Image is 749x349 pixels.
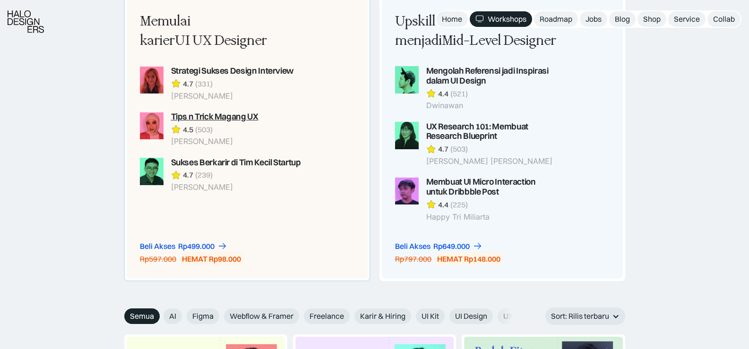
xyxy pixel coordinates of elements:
[140,112,302,146] a: Tips n Trick Magang UX4.5(503)[PERSON_NAME]
[442,14,462,24] div: Home
[488,14,526,24] div: Workshops
[140,12,302,51] div: Memulai karier
[615,14,630,24] div: Blog
[580,11,607,27] a: Jobs
[422,311,439,321] span: UI Kit
[437,254,500,264] div: HEMAT Rp148.000
[183,170,193,180] div: 4.7
[450,200,468,210] div: (225)
[140,241,227,251] a: Beli AksesRp499.000
[450,89,468,99] div: (521)
[470,11,532,27] a: Workshops
[455,311,487,321] span: UI Design
[545,307,625,325] div: Sort: Rilis terbaru
[395,177,558,221] a: Membuat UI Micro Interaction untuk Dribbble Post4.4(225)Happy Tri Miliarta
[426,213,558,221] div: Happy Tri Miliarta
[178,241,215,251] div: Rp499.000
[395,254,431,264] div: Rp797.000
[140,158,302,192] a: Sukses Berkarir di Tim Kecil Startup4.7(239)[PERSON_NAME]
[169,311,176,321] span: AI
[183,125,193,135] div: 4.5
[140,254,176,264] div: Rp597.000
[171,137,258,146] div: [PERSON_NAME]
[171,92,293,101] div: [PERSON_NAME]
[140,241,175,251] div: Beli Akses
[124,308,517,324] form: Email Form
[668,11,706,27] a: Service
[395,66,558,111] a: Mengolah Referensi jadi Inspirasi dalam UI Design4.4(521)Dwinawan
[395,241,430,251] div: Beli Akses
[183,79,193,89] div: 4.7
[171,112,258,122] div: Tips n Trick Magang UX
[192,311,214,321] span: Figma
[426,157,558,166] div: [PERSON_NAME] [PERSON_NAME]
[442,33,556,49] span: Mid-Level Designer
[534,11,578,27] a: Roadmap
[395,12,558,51] div: Upskill menjadi
[438,200,448,210] div: 4.4
[540,14,572,24] div: Roadmap
[436,11,468,27] a: Home
[674,14,700,24] div: Service
[130,311,154,321] span: Semua
[182,254,241,264] div: HEMAT Rp98.000
[426,177,558,197] div: Membuat UI Micro Interaction untuk Dribbble Post
[707,11,740,27] a: Collab
[230,311,293,321] span: Webflow & Framer
[426,66,558,86] div: Mengolah Referensi jadi Inspirasi dalam UI Design
[426,101,558,110] div: Dwinawan
[171,183,301,192] div: [PERSON_NAME]
[195,125,213,135] div: (503)
[195,170,213,180] div: (239)
[360,311,405,321] span: Karir & Hiring
[426,122,558,142] div: UX Research 101: Membuat Research Blueprint
[395,241,482,251] a: Beli AksesRp649.000
[195,79,213,89] div: (331)
[171,66,293,76] div: Strategi Sukses Design Interview
[438,144,448,154] div: 4.7
[551,311,609,321] div: Sort: Rilis terbaru
[585,14,602,24] div: Jobs
[450,144,468,154] div: (503)
[140,66,302,101] a: Strategi Sukses Design Interview4.7(331)[PERSON_NAME]
[643,14,661,24] div: Shop
[713,14,735,24] div: Collab
[503,311,538,321] span: UX Design
[637,11,666,27] a: Shop
[395,122,558,166] a: UX Research 101: Membuat Research Blueprint4.7(503)[PERSON_NAME] [PERSON_NAME]
[433,241,470,251] div: Rp649.000
[310,311,344,321] span: Freelance
[609,11,636,27] a: Blog
[438,89,448,99] div: 4.4
[175,33,267,49] span: UI UX Designer
[171,158,301,168] div: Sukses Berkarir di Tim Kecil Startup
